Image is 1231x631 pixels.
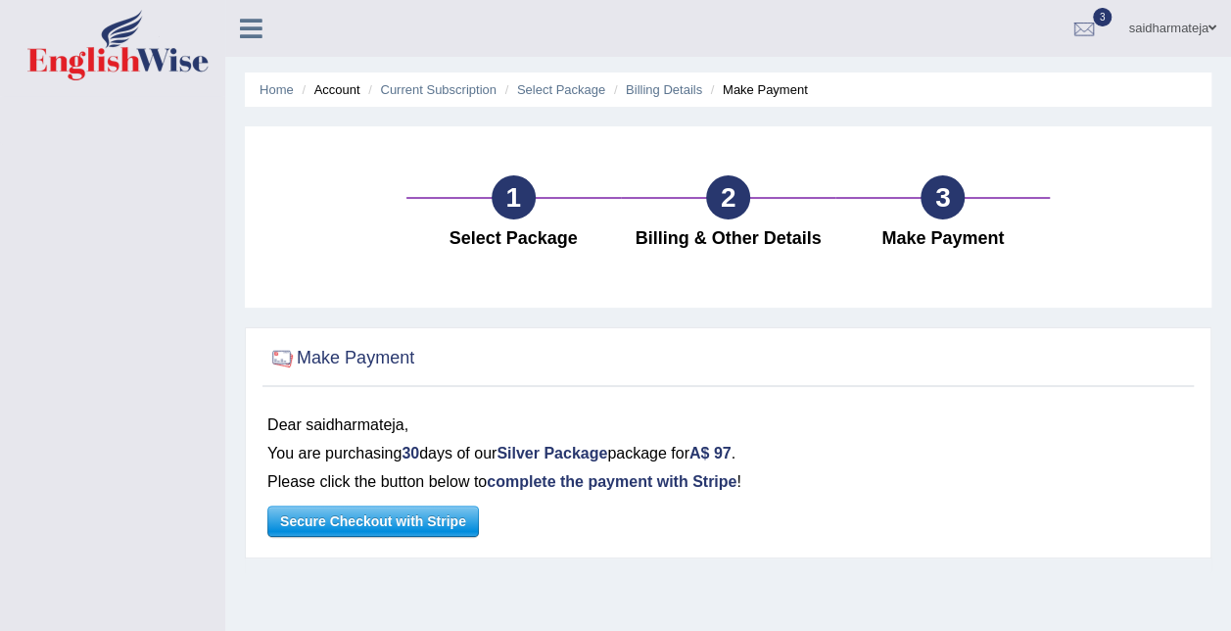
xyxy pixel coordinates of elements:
[260,82,294,97] a: Home
[380,82,497,97] a: Current Subscription
[706,175,750,219] div: 2
[268,507,478,536] span: Secure Checkout with Stripe
[487,473,736,490] b: complete the payment with Stripe
[689,445,732,461] b: A$ 97
[706,80,808,99] li: Make Payment
[267,412,1189,440] div: Dear saidharmateja,
[297,80,359,99] li: Account
[267,440,1189,497] p: You are purchasing days of our package for . Please click the button below to !
[497,445,607,461] b: Silver Package
[416,229,611,249] h4: Select Package
[845,229,1040,249] h4: Make Payment
[631,229,826,249] h4: Billing & Other Details
[626,82,702,97] a: Billing Details
[402,445,419,461] b: 30
[517,82,605,97] a: Select Package
[267,506,479,537] button: Secure Checkout with Stripe
[492,175,536,219] div: 1
[1093,8,1113,26] span: 3
[267,344,414,373] h2: Make Payment
[921,175,965,219] div: 3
